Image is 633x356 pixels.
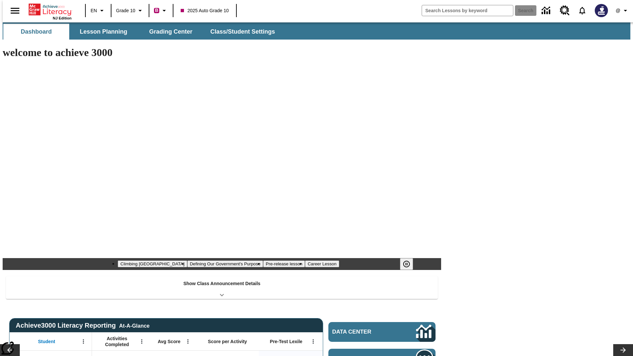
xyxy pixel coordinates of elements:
button: Slide 2 Defining Our Government's Purpose [187,260,263,267]
button: Lesson carousel, Next [613,344,633,356]
button: Grade: Grade 10, Select a grade [113,5,147,16]
span: Avg Score [158,339,180,344]
div: Show Class Announcement Details [6,276,438,299]
span: Grade 10 [116,7,135,14]
button: Profile/Settings [612,5,633,16]
input: search field [422,5,513,16]
span: Achieve3000 Literacy Reporting [16,322,150,329]
button: Slide 3 Pre-release lesson [263,260,305,267]
span: 2025 Auto Grade 10 [181,7,228,14]
a: Notifications [574,2,591,19]
span: EN [91,7,97,14]
span: Activities Completed [95,336,139,347]
button: Open Menu [137,337,147,346]
button: Language: EN, Select a language [88,5,109,16]
button: Boost Class color is violet red. Change class color [151,5,171,16]
span: NJ Edition [53,16,72,20]
a: Data Center [328,322,436,342]
a: Home [29,3,72,16]
button: Grading Center [138,24,204,40]
a: Resource Center, Will open in new tab [556,2,574,19]
button: Dashboard [3,24,69,40]
h1: welcome to achieve 3000 [3,46,441,59]
span: Data Center [332,329,394,335]
span: B [155,6,158,15]
span: Student [38,339,55,344]
button: Open Menu [183,337,193,346]
button: Slide 4 Career Lesson [305,260,339,267]
button: Pause [400,258,413,270]
p: Show Class Announcement Details [183,280,260,287]
div: Pause [400,258,420,270]
div: Home [29,2,72,20]
button: Class/Student Settings [205,24,280,40]
span: Pre-Test Lexile [270,339,303,344]
button: Open Menu [78,337,88,346]
button: Open side menu [5,1,25,20]
button: Slide 1 Climbing Mount Tai [118,260,187,267]
a: Data Center [538,2,556,20]
img: Avatar [595,4,608,17]
div: SubNavbar [3,22,630,40]
button: Lesson Planning [71,24,136,40]
button: Open Menu [308,337,318,346]
div: SubNavbar [3,24,281,40]
span: @ [616,7,620,14]
span: Score per Activity [208,339,247,344]
div: At-A-Glance [119,322,149,329]
button: Select a new avatar [591,2,612,19]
